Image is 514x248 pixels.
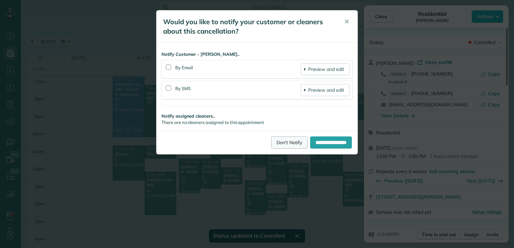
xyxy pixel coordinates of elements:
strong: Notify Customer - [PERSON_NAME].. [161,51,353,57]
div: By Email [175,63,301,75]
span: There are no cleaners assigned to this appointment [161,120,264,125]
span: ✕ [344,18,349,26]
a: Don't Notify [271,136,307,149]
h5: Would you like to notify your customer or cleaners about this cancellation? [163,17,335,36]
a: Preview and edit [301,63,350,75]
strong: Notify assigned cleaners.. [161,113,353,119]
a: Preview and edit [301,84,350,96]
div: By SMS [175,84,301,96]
